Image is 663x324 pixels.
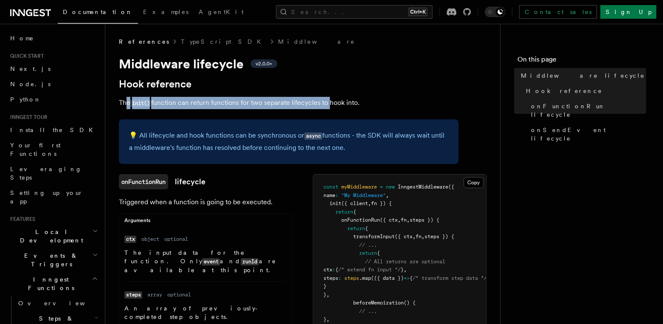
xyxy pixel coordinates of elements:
[600,5,656,19] a: Sign Up
[335,267,338,273] span: {
[485,7,505,17] button: Toggle dark mode
[398,184,448,190] span: InngestMiddleware
[344,275,359,281] span: steps
[10,34,34,42] span: Home
[404,275,410,281] span: =>
[119,174,168,189] code: onFunctionRun
[10,127,98,133] span: Install the SDK
[256,60,272,67] span: v2.0.0+
[335,209,353,215] span: return
[421,234,424,239] span: ,
[278,37,355,46] a: Middleware
[130,100,151,107] code: init()
[519,5,597,19] a: Contact sales
[167,291,191,298] dd: optional
[368,200,371,206] span: ,
[199,8,244,15] span: AgentKit
[15,296,100,311] a: Overview
[7,122,100,138] a: Install the SDK
[323,283,326,289] span: }
[526,87,602,95] span: Hook reference
[138,3,194,23] a: Examples
[63,8,133,15] span: Documentation
[7,228,93,245] span: Local Development
[341,217,380,223] span: onFunctionRun
[377,250,380,256] span: {
[401,267,404,273] span: }
[7,114,48,121] span: Inngest tour
[119,97,458,109] p: The function can return functions for two separate lifecycles to hook into.
[7,31,100,46] a: Home
[10,81,51,87] span: Node.js
[323,292,326,298] span: }
[326,316,329,322] span: ,
[276,5,433,19] button: Search...Ctrl+K
[58,3,138,24] a: Documentation
[410,217,439,223] span: steps }) {
[7,138,100,161] a: Your first Functions
[335,192,338,198] span: :
[10,65,51,72] span: Next.js
[359,275,371,281] span: .map
[326,292,329,298] span: ,
[304,132,322,140] code: async
[147,291,162,298] dd: array
[7,185,100,209] a: Setting up your app
[371,200,392,206] span: fn }) {
[359,250,377,256] span: return
[124,248,287,274] p: The input data for the function. Only and are available at this point.
[408,8,427,16] kbd: Ctrl+K
[7,76,100,92] a: Node.js
[7,251,93,268] span: Events & Triggers
[7,272,100,296] button: Inngest Functions
[7,53,44,59] span: Quick start
[323,192,335,198] span: name
[407,217,410,223] span: ,
[521,71,645,80] span: Middleware lifecycle
[341,200,368,206] span: ({ client
[353,209,356,215] span: {
[353,234,395,239] span: transformInput
[119,37,169,46] span: References
[359,242,377,248] span: // ...
[517,68,646,83] a: Middleware lifecycle
[7,224,100,248] button: Local Development
[338,275,341,281] span: :
[528,99,646,122] a: onFunctionRun lifecycle
[329,200,341,206] span: init
[7,92,100,107] a: Python
[341,184,377,190] span: myMiddleware
[359,308,377,314] span: // ...
[531,102,646,119] span: onFunctionRun lifecycle
[194,3,249,23] a: AgentKit
[18,300,106,307] span: Overview
[119,174,205,189] a: onFunctionRunlifecycle
[323,316,326,322] span: }
[517,54,646,68] h4: On this page
[119,78,191,90] a: Hook reference
[7,248,100,272] button: Events & Triggers
[531,126,646,143] span: onSendEvent lifecycle
[380,184,383,190] span: =
[241,258,258,265] code: runId
[124,236,136,243] code: ctx
[7,275,92,292] span: Inngest Functions
[413,234,416,239] span: ,
[181,37,266,46] a: TypeScript SDK
[528,122,646,146] a: onSendEvent lifecycle
[124,304,287,321] p: An array of previously-completed step objects.
[7,61,100,76] a: Next.js
[404,267,407,273] span: ,
[416,234,421,239] span: fn
[323,184,338,190] span: const
[398,217,401,223] span: ,
[143,8,188,15] span: Examples
[141,236,159,242] dd: object
[404,300,416,306] span: () {
[341,192,386,198] span: "My Middleware"
[424,234,454,239] span: steps }) {
[7,216,35,223] span: Features
[401,217,407,223] span: fn
[202,258,220,265] code: event
[523,83,646,99] a: Hook reference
